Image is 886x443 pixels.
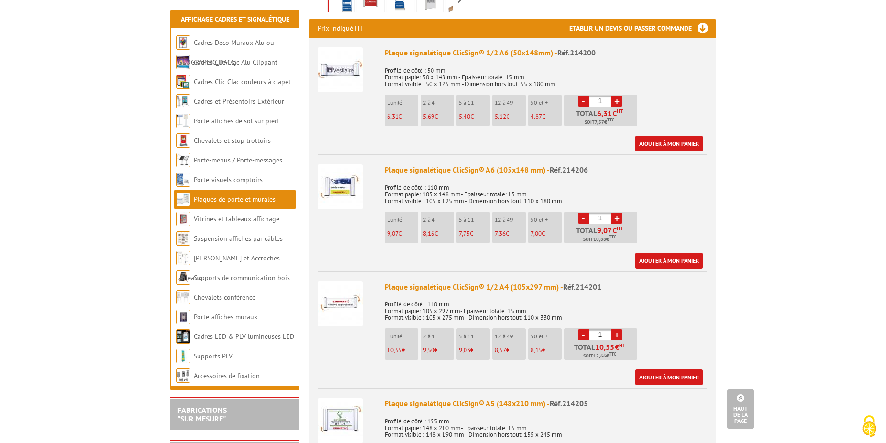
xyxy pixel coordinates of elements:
[318,398,363,443] img: Plaque signalétique ClicSign® A5 (148x210 mm)
[459,113,490,120] p: €
[385,178,707,205] p: Profilé de côté : 110 mm Format papier 105 x 148 mm- Epaisseur totale: 15 mm Format visible : 105...
[459,346,470,354] span: 9,03
[194,58,277,66] a: Cadres Clic-Clac Alu Clippant
[563,282,601,292] span: Réf.214201
[566,227,637,243] p: Total
[194,77,291,86] a: Cadres Clic-Clac couleurs à clapet
[387,113,418,120] p: €
[612,227,617,234] span: €
[578,329,589,340] a: -
[611,213,622,224] a: +
[423,99,454,106] p: 2 à 4
[194,352,233,360] a: Supports PLV
[495,216,526,223] p: 12 à 49
[531,113,562,120] p: €
[585,119,614,126] span: Soit €
[318,164,363,209] img: Plaque signalétique ClicSign® A6 (105x148 mm)
[531,229,542,238] span: 7,00
[194,332,294,341] a: Cadres LED & PLV lumineuses LED
[423,347,454,354] p: €
[531,347,562,354] p: €
[385,294,707,321] p: Profilé de côté : 110 mm Format papier 105 x 297 mm- Epaisseur totale: 15 mm Format visible : 105...
[595,119,604,126] span: 7,57
[385,164,707,175] div: Plaque signalétique ClicSign® A6 (105x148 mm) -
[583,352,616,360] span: Soit €
[495,333,526,340] p: 12 à 49
[459,333,490,340] p: 5 à 11
[593,352,606,360] span: 12,66
[176,349,190,363] img: Supports PLV
[385,281,707,292] div: Plaque signalétique ClicSign® 1/2 A4 (105x297 mm) -
[495,113,526,120] p: €
[578,213,589,224] a: -
[597,227,612,234] span: 9,07
[423,216,454,223] p: 2 à 4
[387,112,399,120] span: 6,31
[194,313,257,321] a: Porte-affiches muraux
[385,411,707,438] p: Profilé de côté : 155 mm Format papier 148 x 210 mm- Epaisseur totale: 15 mm Format visible : 148...
[176,173,190,187] img: Porte-visuels comptoirs
[194,293,255,302] a: Chevalets conférence
[176,290,190,304] img: Chevalets conférence
[176,310,190,324] img: Porte-affiches muraux
[531,99,562,106] p: 50 et +
[635,253,703,269] a: Ajouter à mon panier
[387,216,418,223] p: L'unité
[495,99,526,106] p: 12 à 49
[615,343,619,351] span: €
[853,411,886,443] button: Cookies (fenêtre modale)
[593,236,606,243] span: 10,88
[176,35,190,50] img: Cadres Deco Muraux Alu ou Bois
[387,99,418,106] p: L'unité
[611,329,622,340] a: +
[495,347,526,354] p: €
[459,216,490,223] p: 5 à 11
[612,109,617,117] span: €
[583,236,616,243] span: Soit €
[318,19,363,38] p: Prix indiqué HT
[387,229,399,238] span: 9,07
[176,38,274,66] a: Cadres Deco Muraux Alu ou [GEOGRAPHIC_DATA]
[459,229,470,238] span: 7,75
[176,231,190,246] img: Suspension affiches par câbles
[727,389,754,429] a: Haut de la page
[194,273,290,282] a: Supports de communication bois
[387,333,418,340] p: L'unité
[176,251,190,265] img: Cimaises et Accroches tableaux
[387,347,418,354] p: €
[194,117,278,125] a: Porte-affiches de sol sur pied
[635,136,703,151] a: Ajouter à mon panier
[531,333,562,340] p: 50 et +
[176,114,190,128] img: Porte-affiches de sol sur pied
[176,94,190,108] img: Cadres et Présentoirs Extérieur
[857,414,881,438] img: Cookies (fenêtre modale)
[597,109,612,117] span: 6,31
[176,254,280,282] a: [PERSON_NAME] et Accroches tableaux
[459,99,490,106] p: 5 à 11
[569,19,716,38] h3: Etablir un devis ou passer commande
[611,96,622,107] a: +
[181,15,289,23] a: Affichage Cadres et Signalétique
[194,156,282,164] a: Porte-menus / Porte-messages
[194,97,284,106] a: Cadres et Présentoirs Extérieur
[423,113,454,120] p: €
[387,346,402,354] span: 10,55
[495,112,506,120] span: 5,12
[459,112,470,120] span: 5,40
[459,347,490,354] p: €
[176,192,190,206] img: Plaques de porte et murales
[194,371,260,380] a: Accessoires de fixation
[385,47,707,58] div: Plaque signalétique ClicSign® 1/2 A6 (50x148mm) -
[423,112,434,120] span: 5,69
[609,234,616,239] sup: TTC
[609,351,616,357] sup: TTC
[550,399,588,408] span: Réf.214205
[557,48,596,57] span: Réf.214200
[176,329,190,344] img: Cadres LED & PLV lumineuses LED
[495,229,506,238] span: 7,36
[423,230,454,237] p: €
[387,230,418,237] p: €
[176,153,190,167] img: Porte-menus / Porte-messages
[531,346,542,354] span: 8,15
[423,346,434,354] span: 9,50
